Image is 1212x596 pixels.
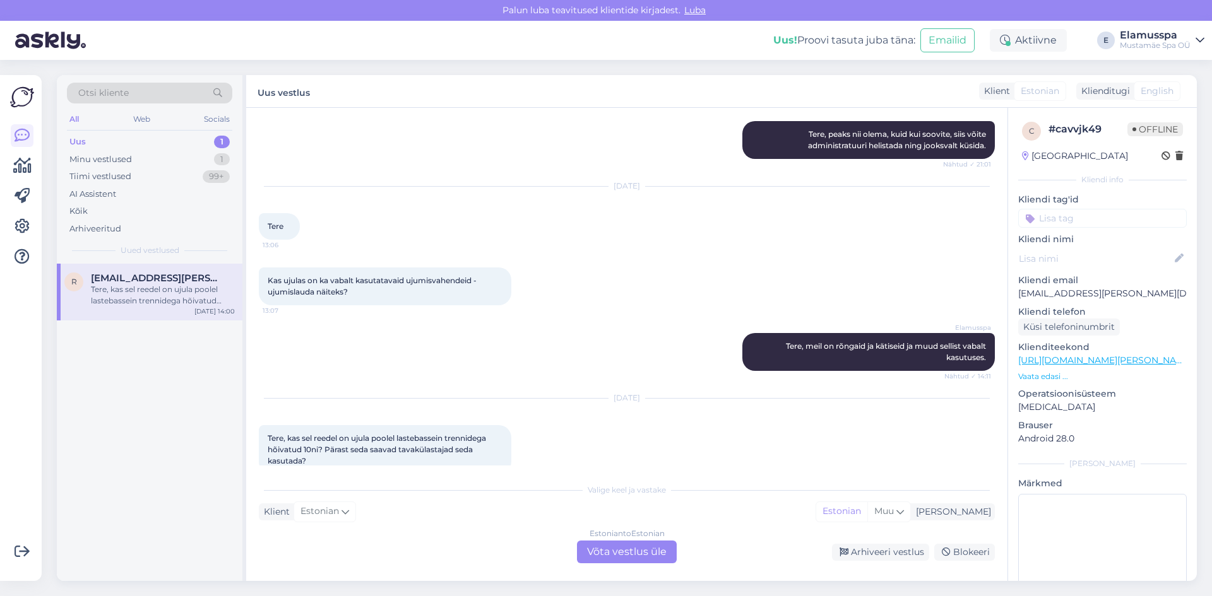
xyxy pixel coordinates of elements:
[259,484,995,496] div: Valige keel ja vastake
[944,323,991,332] span: Elamusspa
[1018,458,1187,469] div: [PERSON_NAME]
[1018,341,1187,354] p: Klienditeekond
[920,28,975,52] button: Emailid
[1018,233,1187,246] p: Kliendi nimi
[259,180,995,192] div: [DATE]
[816,502,867,521] div: Estonian
[1018,419,1187,432] p: Brauser
[91,272,222,284] span: reili.roos.001@mail.ee
[131,111,153,127] div: Web
[577,540,677,563] div: Võta vestlus üle
[203,170,230,183] div: 99+
[268,221,283,231] span: Tere
[268,433,488,465] span: Tere, kas sel reedel on ujula poolel lastebassein trennidega hõivatud 10ni? Pärast seda saavad ta...
[808,129,988,150] span: Tere, peaks nii olema, kuid kui soovite, siis võite administratuuri helistada ning jooksvalt küsida.
[69,153,132,166] div: Minu vestlused
[990,29,1067,52] div: Aktiivne
[1018,387,1187,400] p: Operatsioonisüsteem
[91,284,235,307] div: Tere, kas sel reedel on ujula poolel lastebassein trennidega hõivatud 10ni? Pärast seda saavad ta...
[786,341,988,362] span: Tere, meil on rõngaid ja kätiseid ja muud sellist vabalt kasutuses.
[1120,30,1204,50] a: ElamusspaMustamäe Spa OÜ
[1019,252,1172,266] input: Lisa nimi
[1018,400,1187,414] p: [MEDICAL_DATA]
[1018,318,1120,336] div: Küsi telefoninumbrit
[1127,122,1183,136] span: Offline
[943,160,991,169] span: Nähtud ✓ 21:01
[944,371,991,381] span: Nähtud ✓ 14:11
[1029,126,1035,136] span: c
[78,86,129,100] span: Otsi kliente
[10,85,34,109] img: Askly Logo
[911,505,991,518] div: [PERSON_NAME]
[259,392,995,404] div: [DATE]
[1022,149,1128,163] div: [GEOGRAPHIC_DATA]
[1018,371,1187,382] p: Vaata edasi ...
[1021,85,1059,98] span: Estonian
[1018,174,1187,185] div: Kliendi info
[680,4,710,16] span: Luba
[832,544,929,561] div: Arhiveeri vestlus
[69,136,86,148] div: Uus
[121,245,179,256] span: Uued vestlused
[214,153,230,166] div: 1
[268,276,478,296] span: Kas ujulas on ka vabalt kasutatavaid ujumisvahendeid - ujumislauda näiteks?
[1018,274,1187,287] p: Kliendi email
[1120,30,1191,40] div: Elamusspa
[773,34,797,46] b: Uus!
[979,85,1010,98] div: Klient
[69,170,131,183] div: Tiimi vestlused
[258,83,310,100] label: Uus vestlus
[259,505,290,518] div: Klient
[263,240,310,250] span: 13:06
[69,205,88,218] div: Kõik
[194,307,235,316] div: [DATE] 14:00
[1018,432,1187,445] p: Android 28.0
[71,277,77,286] span: r
[1018,477,1187,490] p: Märkmed
[874,505,894,517] span: Muu
[590,528,665,539] div: Estonian to Estonian
[300,505,339,518] span: Estonian
[1097,32,1115,49] div: E
[214,136,230,148] div: 1
[934,544,995,561] div: Blokeeri
[1141,85,1173,98] span: English
[69,223,121,235] div: Arhiveeritud
[1120,40,1191,50] div: Mustamäe Spa OÜ
[69,188,116,201] div: AI Assistent
[1018,193,1187,206] p: Kliendi tag'id
[201,111,232,127] div: Socials
[1049,122,1127,137] div: # cavvjk49
[263,306,310,315] span: 13:07
[1076,85,1130,98] div: Klienditugi
[1018,287,1187,300] p: [EMAIL_ADDRESS][PERSON_NAME][DOMAIN_NAME]
[1018,305,1187,318] p: Kliendi telefon
[67,111,81,127] div: All
[773,33,915,48] div: Proovi tasuta juba täna:
[1018,209,1187,228] input: Lisa tag
[1018,354,1192,366] a: [URL][DOMAIN_NAME][PERSON_NAME]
